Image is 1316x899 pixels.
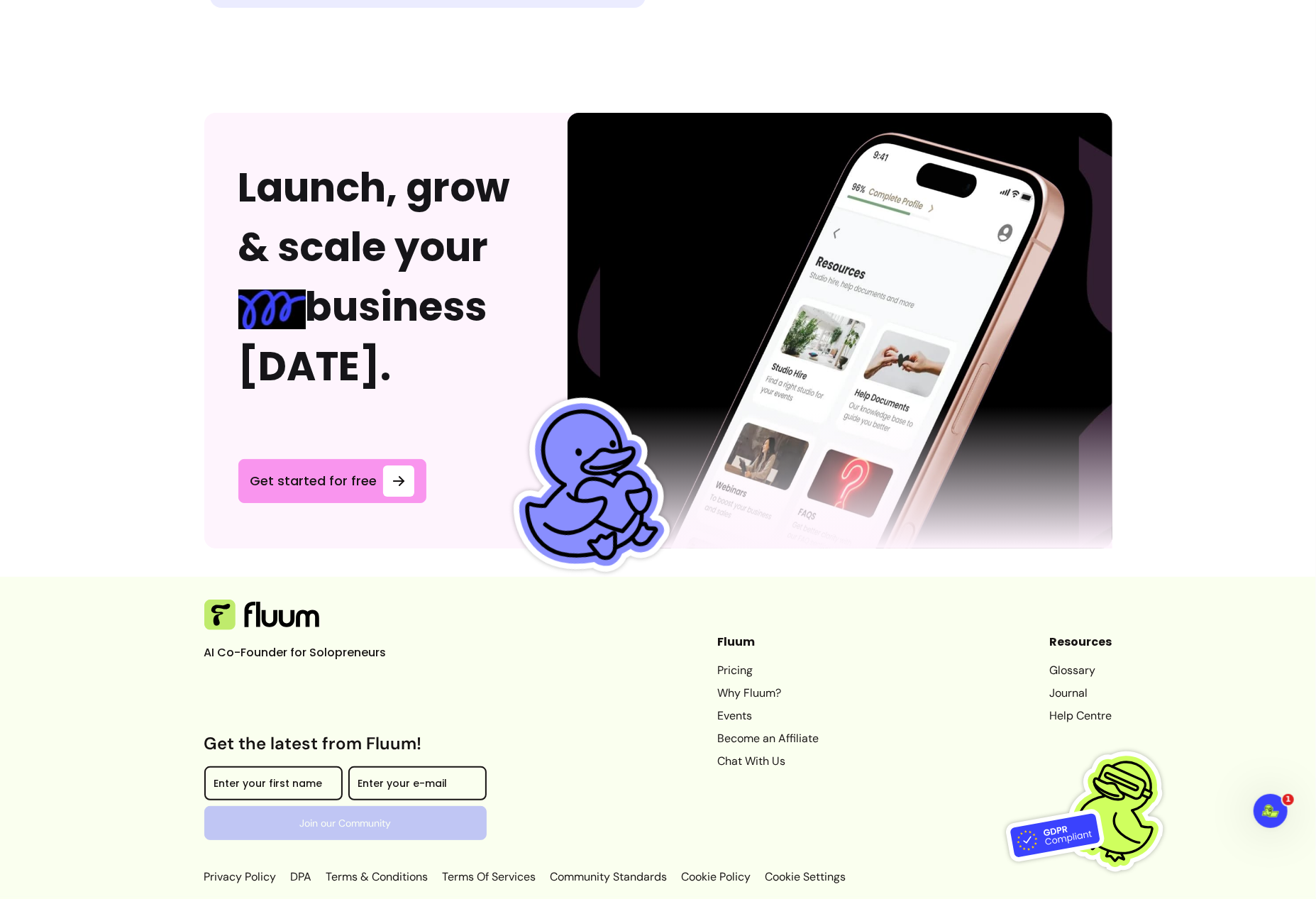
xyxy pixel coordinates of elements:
[548,868,670,886] a: Community Standards
[204,868,280,886] a: Privacy Policy
[238,459,426,503] a: Get started for free
[717,707,819,724] a: Events
[717,634,819,651] header: Fluum
[250,471,377,491] span: Get started for free
[568,113,1112,548] img: Phone
[1050,685,1112,702] a: Journal
[440,868,539,886] a: Terms Of Services
[324,868,431,886] a: Terms & Conditions
[679,868,754,886] a: Cookie Policy
[717,662,819,679] a: Pricing
[358,779,477,793] input: Enter your e-mail
[717,730,819,747] a: Become an Affiliate
[214,779,333,793] input: Enter your first name
[717,753,819,770] a: Chat With Us
[763,868,846,886] p: Cookie Settings
[1050,634,1112,651] header: Resources
[1283,794,1294,805] span: 1
[288,868,315,886] a: DPA
[204,600,319,631] img: Fluum Logo
[204,644,417,661] p: AI Co-Founder for Solopreneurs
[1254,794,1288,828] iframe: Intercom live chat
[717,685,819,702] a: Why Fluum?
[238,289,306,329] img: spring Blue
[1050,707,1112,724] a: Help Centre
[238,158,533,397] h2: Launch, grow & scale your business [DATE].
[1050,662,1112,679] a: Glossary
[204,732,487,755] h3: Get the latest from Fluum!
